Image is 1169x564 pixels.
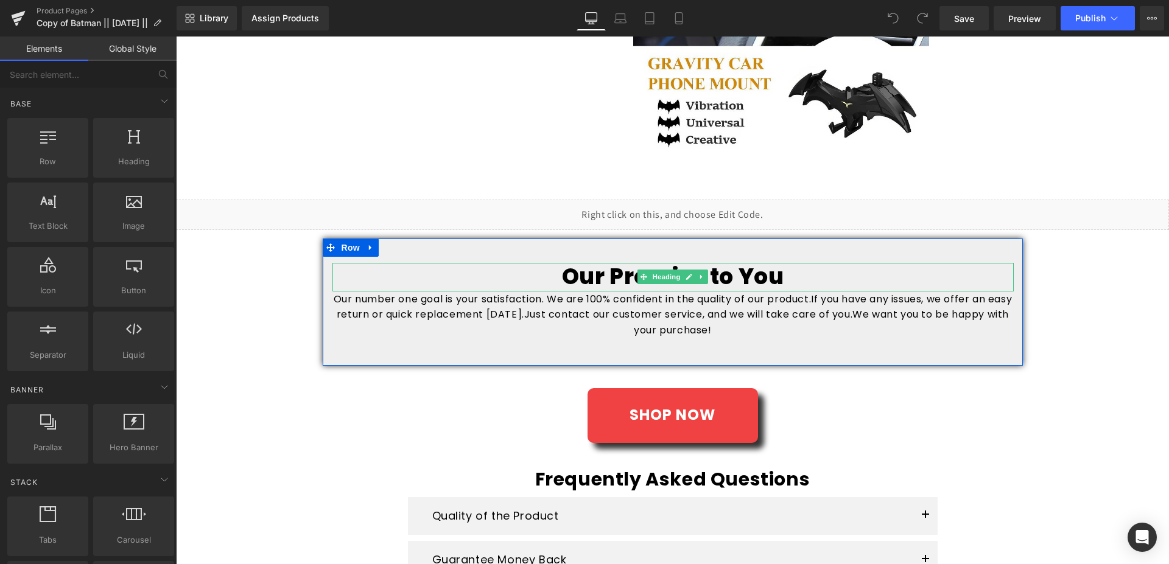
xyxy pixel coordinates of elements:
span: Just contact our customer service, and we will take care of you. [348,271,676,285]
a: Expand / Collapse [187,202,203,220]
span: Carousel [97,534,170,546]
span: Preview [1008,12,1041,25]
span: If you have any issues, we offer an easy return or quick replacement [DATE]. [161,256,836,285]
button: Undo [881,6,905,30]
button: More [1140,6,1164,30]
span: Copy of Batman || [DATE] || [37,18,148,28]
span: Image [97,220,170,232]
span: Row [163,202,187,220]
span: Tabs [11,534,85,546]
span: Text Block [11,220,85,232]
span: Liquid [97,349,170,361]
a: Laptop [606,6,635,30]
button: Redo [910,6,935,30]
div: Assign Products [251,13,319,23]
h1: Frequently Asked Questions [153,431,841,454]
a: SHOP NOW [412,352,582,406]
span: Publish [1075,13,1106,23]
span: Row [11,155,85,168]
span: Library [200,13,228,24]
span: Button [97,284,170,297]
a: Preview [994,6,1056,30]
span: Hero Banner [97,441,170,454]
span: Stack [9,476,39,488]
p: Guarantee Money Back [256,514,737,533]
span: Save [954,12,974,25]
a: Desktop [577,6,606,30]
span: Heading [97,155,170,168]
span: Heading [474,233,507,248]
div: Open Intercom Messenger [1128,523,1157,552]
a: Expand / Collapse [519,233,532,248]
button: Publish [1061,6,1135,30]
span: Parallax [11,441,85,454]
a: Global Style [88,37,177,61]
p: Our number one goal is your satisfaction. We are 100% confident in the quality of our product. [156,255,838,302]
span: Base [9,98,33,110]
p: Quality of the Product [256,470,737,489]
span: Icon [11,284,85,297]
span: Banner [9,384,45,395]
span: Separator [11,349,85,361]
a: Product Pages [37,6,177,16]
a: Mobile [664,6,693,30]
span: SHOP NOW [454,370,539,388]
a: Tablet [635,6,664,30]
a: New Library [177,6,237,30]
